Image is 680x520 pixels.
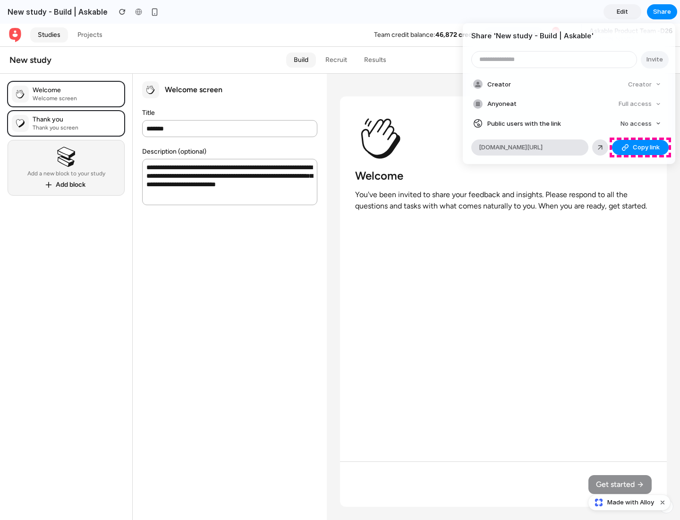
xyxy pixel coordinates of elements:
[487,119,561,129] span: Public users with the link
[581,0,680,22] button: Askable Product Team -D26[PERSON_NAME]
[8,87,125,113] div: Thank youThank you screen
[589,3,672,12] span: Askable Product Team -D26
[70,4,110,19] a: Projects
[33,62,77,71] div: Welcome
[569,32,594,41] div: Draft
[8,4,23,19] a: Back
[318,29,355,44] a: Recruit
[142,86,155,93] label: Title
[8,58,125,83] a: Welcome
[33,71,77,78] div: Welcome screen
[479,143,543,152] span: [DOMAIN_NAME][URL]
[357,29,394,44] a: Results
[56,157,85,165] div: Add block
[487,99,517,109] span: Anyone at
[27,147,105,153] div: Add a new block to your study
[488,7,540,16] span: Get more credits
[471,31,667,42] h4: Share ' New study - Build | Askable '
[355,165,652,188] p: You've been invited to share your feedback and insights. Please respond to all the questions and ...
[9,31,51,42] div: New study
[286,29,316,44] a: Build
[33,92,78,100] div: Thank you
[355,145,403,160] h3: Welcome
[589,12,672,19] span: [PERSON_NAME]
[612,29,652,44] a: Preview
[2,29,225,44] button: New study
[435,7,480,15] strong: 46,872 credits
[487,80,511,89] span: Creator
[8,87,125,113] a: Thank you
[545,4,561,19] button: 9+
[484,4,544,19] button: Get more credits
[142,125,206,131] label: Description (optional)
[30,4,68,19] a: Studies
[165,61,222,71] div: Welcome screen
[340,58,667,65] header: Participant preview
[33,100,78,108] div: Thank you screen
[471,139,588,156] div: [DOMAIN_NAME][URL]
[8,116,125,172] button: Add a new block to your studyAdd block
[374,7,435,16] div: Team credit balance:
[633,143,660,152] span: Copy link
[612,140,669,155] button: Copy link
[8,58,125,83] div: WelcomeWelcome screen
[617,117,665,130] button: No access
[620,119,652,129] span: No access
[552,3,560,11] div: 9+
